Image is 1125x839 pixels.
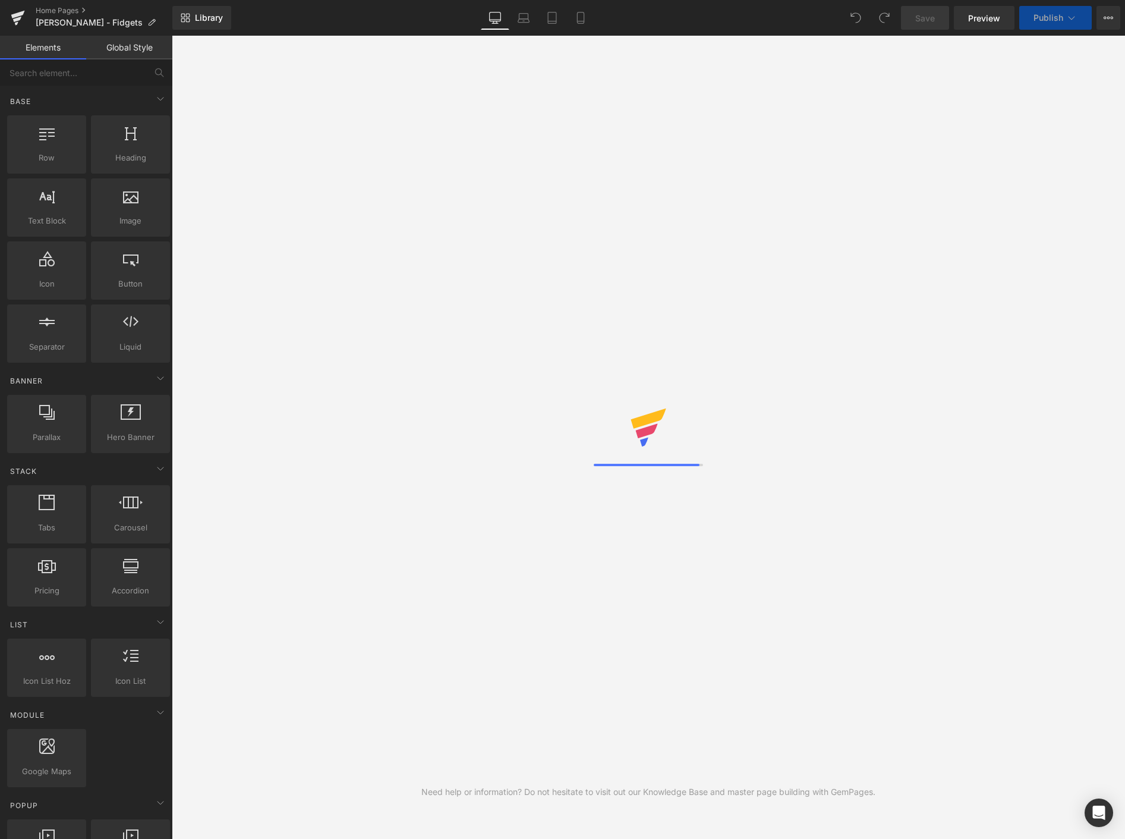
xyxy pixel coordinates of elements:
a: Home Pages [36,6,172,15]
span: Row [11,152,83,164]
a: Global Style [86,36,172,59]
span: Accordion [94,585,166,597]
button: Publish [1019,6,1092,30]
span: Stack [9,466,38,477]
button: More [1096,6,1120,30]
span: Module [9,709,46,721]
span: Text Block [11,215,83,227]
span: Button [94,278,166,290]
span: Hero Banner [94,431,166,444]
span: Parallax [11,431,83,444]
span: Pricing [11,585,83,597]
span: Banner [9,375,44,386]
a: Desktop [481,6,509,30]
span: Google Maps [11,765,83,778]
span: [PERSON_NAME] - Fidgets [36,18,143,27]
div: Open Intercom Messenger [1085,799,1113,827]
span: Preview [968,12,1000,24]
span: Save [915,12,935,24]
a: Laptop [509,6,538,30]
a: New Library [172,6,231,30]
span: Tabs [11,521,83,534]
span: Base [9,96,32,107]
button: Redo [872,6,896,30]
a: Mobile [566,6,595,30]
span: Separator [11,341,83,353]
span: Publish [1033,13,1063,23]
span: Icon List [94,675,166,687]
span: Popup [9,800,39,811]
span: Liquid [94,341,166,353]
span: Icon [11,278,83,290]
span: List [9,619,29,630]
span: Heading [94,152,166,164]
a: Tablet [538,6,566,30]
button: Undo [844,6,868,30]
span: Icon List Hoz [11,675,83,687]
span: Image [94,215,166,227]
span: Carousel [94,521,166,534]
div: Need help or information? Do not hesitate to visit out our Knowledge Base and master page buildin... [421,785,875,799]
a: Preview [954,6,1014,30]
span: Library [195,12,223,23]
